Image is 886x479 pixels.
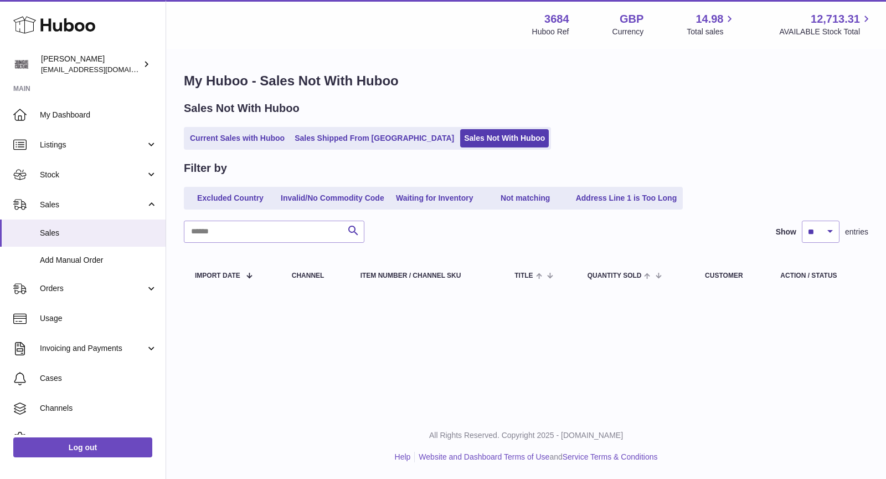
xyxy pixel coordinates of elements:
span: Channels [40,403,157,414]
div: Currency [612,27,644,37]
span: AVAILABLE Stock Total [779,27,873,37]
div: [PERSON_NAME] [41,54,141,75]
a: Website and Dashboard Terms of Use [419,452,549,461]
span: Orders [40,283,146,294]
span: Quantity Sold [588,272,642,279]
a: Current Sales with Huboo [186,129,289,147]
span: [EMAIL_ADDRESS][DOMAIN_NAME] [41,65,163,74]
h1: My Huboo - Sales Not With Huboo [184,72,868,90]
span: Total sales [687,27,736,37]
div: Item Number / Channel SKU [360,272,493,279]
a: Help [395,452,411,461]
span: Cases [40,373,157,384]
a: Invalid/No Commodity Code [277,189,388,207]
strong: 3684 [544,12,569,27]
a: Not matching [481,189,570,207]
label: Show [776,227,796,237]
span: Usage [40,313,157,324]
a: 12,713.31 AVAILABLE Stock Total [779,12,873,37]
div: Customer [705,272,758,279]
p: All Rights Reserved. Copyright 2025 - [DOMAIN_NAME] [175,430,877,441]
span: Sales [40,228,157,238]
a: 14.98 Total sales [687,12,736,37]
a: Sales Shipped From [GEOGRAPHIC_DATA] [291,129,458,147]
span: Title [514,272,533,279]
span: Stock [40,170,146,180]
a: Excluded Country [186,189,275,207]
img: theinternationalventure@gmail.com [13,56,30,73]
div: Huboo Ref [532,27,569,37]
strong: GBP [620,12,643,27]
span: 14.98 [696,12,723,27]
a: Sales Not With Huboo [460,129,549,147]
li: and [415,452,657,462]
span: 12,713.31 [811,12,860,27]
div: Channel [292,272,338,279]
h2: Filter by [184,161,227,176]
span: entries [845,227,868,237]
h2: Sales Not With Huboo [184,101,300,116]
a: Service Terms & Conditions [563,452,658,461]
a: Log out [13,437,152,457]
span: My Dashboard [40,110,157,120]
span: Sales [40,200,146,210]
span: Import date [195,272,240,279]
span: Invoicing and Payments [40,343,146,354]
div: Action / Status [780,272,857,279]
a: Address Line 1 is Too Long [572,189,681,207]
span: Settings [40,433,157,444]
span: Listings [40,140,146,150]
a: Waiting for Inventory [390,189,479,207]
span: Add Manual Order [40,255,157,266]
